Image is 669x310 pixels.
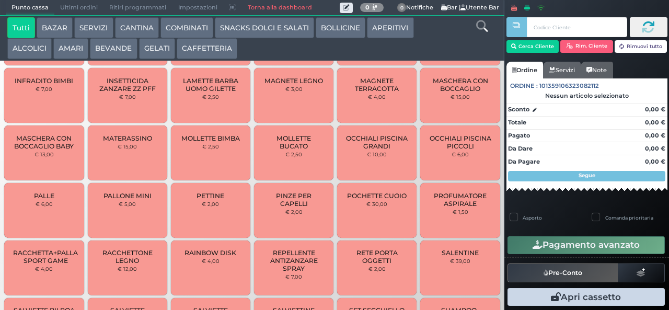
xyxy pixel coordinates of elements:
small: € 5,00 [119,201,136,207]
strong: Sconto [508,105,529,114]
span: 0 [397,3,407,13]
span: PETTINE [197,192,224,200]
small: € 6,00 [36,201,53,207]
button: SERVIZI [74,17,113,38]
small: € 2,50 [202,143,219,150]
span: PINZE PER CAPELLI [263,192,325,208]
span: LAMETTE BARBA UOMO GILETTE [180,77,242,93]
span: OCCHIALI PISCINA PICCOLI [429,134,491,150]
small: € 15,00 [118,143,137,150]
a: Servizi [543,62,581,78]
span: POCHETTE CUOIO [347,192,407,200]
strong: 0,00 € [645,106,665,113]
button: BAZAR [37,17,73,38]
span: MOLLETTE BUCATO [263,134,325,150]
button: GELATI [139,38,175,59]
span: PROFUMATORE ASPIRALE [429,192,491,208]
small: € 2,50 [202,94,219,100]
span: Punto cassa [6,1,54,15]
button: BEVANDE [90,38,137,59]
strong: Da Dare [508,145,533,152]
a: Torna alla dashboard [241,1,317,15]
small: € 4,00 [35,266,53,272]
small: € 1,50 [453,209,468,215]
span: PALLE [34,192,54,200]
small: € 2,00 [285,209,303,215]
strong: 0,00 € [645,145,665,152]
small: € 12,00 [118,266,137,272]
b: 0 [365,4,370,11]
small: € 6,00 [452,151,469,157]
button: Rimuovi tutto [615,40,667,53]
strong: Segue [579,172,595,179]
button: Apri cassetto [507,288,665,306]
div: Nessun articolo selezionato [506,92,667,99]
button: Rim. Cliente [560,40,613,53]
span: OCCHIALI PISCINA GRANDI [346,134,408,150]
button: SNACKS DOLCI E SALATI [215,17,314,38]
button: AMARI [53,38,88,59]
button: BOLLICINE [316,17,365,38]
small: € 7,00 [119,94,136,100]
strong: 0,00 € [645,158,665,165]
button: Tutti [7,17,35,38]
strong: Da Pagare [508,158,540,165]
a: Ordine [506,62,543,78]
span: Impostazioni [172,1,223,15]
span: PALLONE MINI [103,192,152,200]
small: € 2,00 [368,266,386,272]
span: Ultimi ordini [54,1,103,15]
span: MAGNETE LEGNO [264,77,323,85]
strong: Totale [508,119,526,126]
span: MAGNETE TERRACOTTA [346,77,408,93]
small: € 2,00 [202,201,219,207]
span: MATERASSINO [103,134,152,142]
button: Cerca Cliente [506,40,559,53]
button: CANTINA [115,17,159,38]
button: Pagamento avanzato [507,236,665,254]
small: € 30,00 [366,201,387,207]
span: MASCHERA CON BOCCAGLIO [429,77,491,93]
small: € 4,00 [368,94,386,100]
button: APERITIVI [367,17,413,38]
label: Asporto [523,214,542,221]
button: ALCOLICI [7,38,52,59]
small: € 15,00 [451,94,470,100]
span: MOLLETTE BIMBA [181,134,240,142]
strong: 0,00 € [645,132,665,139]
button: Pre-Conto [507,263,618,282]
span: RACCHETTA+PALLA SPORT GAME [13,249,78,265]
label: Comanda prioritaria [605,214,653,221]
span: MASCHERA CON BOCCAGLIO BABY [13,134,75,150]
small: € 13,00 [34,151,54,157]
span: INFRADITO BIMBI [15,77,73,85]
small: € 7,00 [36,86,52,92]
span: Ordine : [510,82,538,90]
span: RAINBOW DISK [184,249,236,257]
small: € 39,00 [450,258,470,264]
small: € 10,00 [367,151,387,157]
a: Note [581,62,613,78]
span: SALENTINE [442,249,479,257]
strong: 0,00 € [645,119,665,126]
span: RETE PORTA OGGETTI [346,249,408,265]
span: RACCHETTONE LEGNO [96,249,158,265]
input: Codice Cliente [527,17,627,37]
small: € 3,00 [285,86,303,92]
button: CAFFETTERIA [177,38,237,59]
strong: Pagato [508,132,530,139]
small: € 2,50 [285,151,302,157]
span: INSETTICIDA ZANZARE ZZ PFF [96,77,158,93]
small: € 4,00 [202,258,220,264]
button: COMBINATI [160,17,213,38]
span: 101359106323082112 [539,82,599,90]
span: REPELLENTE ANTIZANZARE SPRAY [263,249,325,272]
span: Ritiri programmati [103,1,172,15]
small: € 7,00 [285,273,302,280]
